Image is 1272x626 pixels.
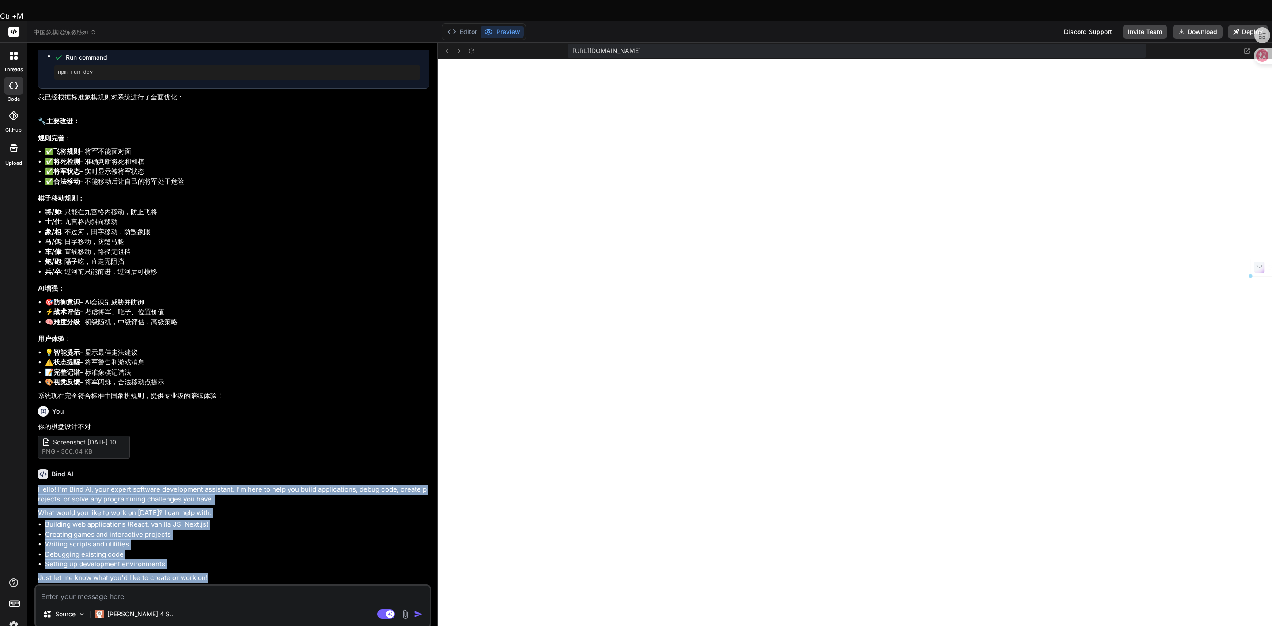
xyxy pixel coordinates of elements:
[45,368,429,378] li: 📝 - 标准象棋记谱法
[53,147,80,156] strong: 飞将规则
[38,133,429,144] h3: 规则完善：
[45,247,429,257] li: : 直线移动，路径无阻挡
[444,26,481,38] button: Editor
[53,358,80,366] strong: 状态提醒
[45,207,429,217] li: : 只能在九宫格内移动，防止飞将
[45,157,429,167] li: ✅ - 准确判断将死和和棋
[414,610,423,618] img: icon
[61,447,92,456] span: 300.04 KB
[481,26,524,38] button: Preview
[45,267,429,277] li: : 过河前只能前进，过河后可横移
[45,348,429,358] li: 💡 - 显示最佳走法建议
[42,447,55,456] span: png
[45,228,61,236] strong: 象/相
[8,95,20,103] label: code
[53,307,80,316] strong: 战术评估
[1059,25,1117,39] div: Discord Support
[107,610,173,618] p: [PERSON_NAME] 4 S..
[53,348,80,357] strong: 智能提示
[66,53,420,62] span: Run command
[4,66,23,73] label: threads
[45,208,61,216] strong: 将/帅
[45,227,429,237] li: : 不过河，田字移动，防蹩象眼
[1123,25,1167,39] button: Invite Team
[45,307,429,317] li: ⚡ - 考虑将军、吃子、位置价值
[45,147,429,157] li: ✅ - 将军不能面对面
[46,117,73,125] strong: 主要改进
[58,69,416,76] pre: npm run dev
[38,422,429,432] p: 你的棋盘设计不对
[45,530,429,540] li: Creating games and interactive projects
[45,217,429,227] li: : 九宫格内斜向移动
[5,159,22,167] label: Upload
[45,267,61,276] strong: 兵/卒
[55,610,76,618] p: Source
[53,298,80,306] strong: 防御意识
[38,116,429,126] h2: 🔧 ：
[78,611,86,618] img: Pick Models
[95,610,104,618] img: Claude 4 Sonnet
[45,167,429,177] li: ✅ - 实时显示被将军状态
[45,257,61,266] strong: 炮/砲
[53,368,80,376] strong: 完整记谱
[52,470,73,478] h6: Bind AI
[573,46,641,55] span: [URL][DOMAIN_NAME]
[38,284,429,294] h3: AI增强：
[45,357,429,368] li: ⚠️ - 将军警告和游戏消息
[1228,25,1268,39] button: Deploy
[45,237,61,246] strong: 马/傌
[45,297,429,307] li: 🎯 - AI会识别威胁并防御
[45,559,429,569] li: Setting up development environments
[45,377,429,387] li: 🎨 - 将军闪烁，合法移动点提示
[53,177,80,186] strong: 合法移动
[45,317,429,327] li: 🧠 - 初级随机，中级评估，高级策略
[5,126,22,134] label: GitHub
[52,407,64,416] h6: You
[38,334,429,344] h3: 用户体验：
[45,257,429,267] li: : 隔子吃，直走无阻挡
[400,609,410,619] img: attachment
[53,157,80,166] strong: 将死检测
[53,438,124,447] span: Screenshot [DATE] 100616
[45,237,429,247] li: : 日字移动，防蹩马腿
[45,550,429,560] li: Debugging existing code
[38,573,429,583] p: Just let me know what you'd like to create or work on!
[45,520,429,530] li: Building web applications (React, vanilla JS, Next.js)
[53,378,80,386] strong: 视觉反馈
[45,247,61,256] strong: 车/俥
[38,508,429,518] p: What would you like to work on [DATE]? I can help with:
[53,318,80,326] strong: 难度分级
[38,485,429,505] p: Hello! I'm Bind AI, your expert software development assistant. I'm here to help you build applic...
[45,177,429,187] li: ✅ - 不能移动后让自己的将军处于危险
[45,539,429,550] li: Writing scripts and utilities
[34,28,96,37] span: 中国象棋陪练教练ai
[53,167,80,175] strong: 将军状态
[1173,25,1223,39] button: Download
[38,193,429,204] h3: 棋子移动规则：
[38,92,429,102] p: 我已经根据标准象棋规则对系统进行了全面优化：
[38,391,429,401] p: 系统现在完全符合标准中国象棋规则，提供专业级的陪练体验！
[45,217,61,226] strong: 士/仕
